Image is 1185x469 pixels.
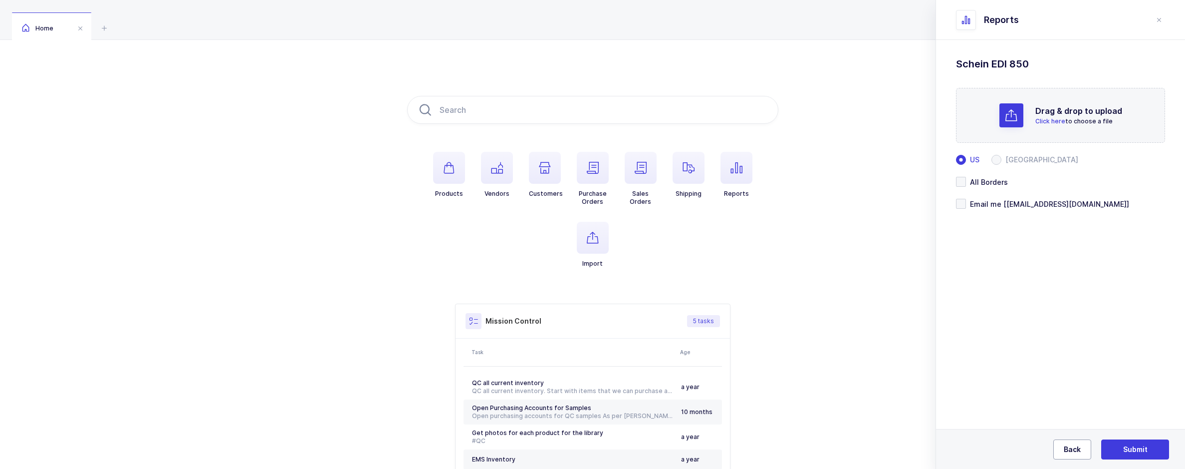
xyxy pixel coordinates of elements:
button: Submit [1101,440,1169,460]
div: #QC [472,437,673,445]
span: a year [681,383,700,391]
span: 5 tasks [693,317,714,325]
span: QC all current inventory [472,379,544,387]
button: SalesOrders [625,152,657,206]
span: Back [1064,445,1081,455]
button: Back [1053,440,1091,460]
div: Age [680,348,719,356]
button: Vendors [481,152,513,198]
button: close drawer [1153,14,1165,26]
span: Email me [[EMAIL_ADDRESS][DOMAIN_NAME]] [966,199,1129,209]
span: Home [22,24,53,32]
span: All Borders [966,177,1008,187]
button: Shipping [673,152,705,198]
input: Search [407,96,778,124]
span: US [966,156,979,163]
span: EMS Inventory [472,456,515,463]
span: Click here [1035,117,1065,125]
button: Products [433,152,465,198]
button: Customers [529,152,563,198]
div: QC all current inventory. Start with items that we can purchase a sample from Schein. #[GEOGRAPHI... [472,387,673,395]
button: PurchaseOrders [577,152,609,206]
span: a year [681,433,700,441]
p: to choose a file [1035,117,1122,126]
span: a year [681,456,700,463]
h3: Mission Control [485,316,541,326]
span: Submit [1123,445,1148,455]
span: 10 months [681,408,712,416]
button: Import [577,222,609,268]
span: Get photos for each product for the library [472,429,603,437]
span: Open Purchasing Accounts for Samples [472,404,591,412]
div: Open purchasing accounts for QC samples As per [PERSON_NAME], we had an account with [PERSON_NAME... [472,412,673,420]
span: Reports [984,14,1019,26]
span: [GEOGRAPHIC_DATA] [1001,156,1078,163]
h2: Drag & drop to upload [1035,105,1122,117]
h1: Schein EDI 850 [956,56,1165,72]
div: Task [472,348,674,356]
button: Reports [720,152,752,198]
